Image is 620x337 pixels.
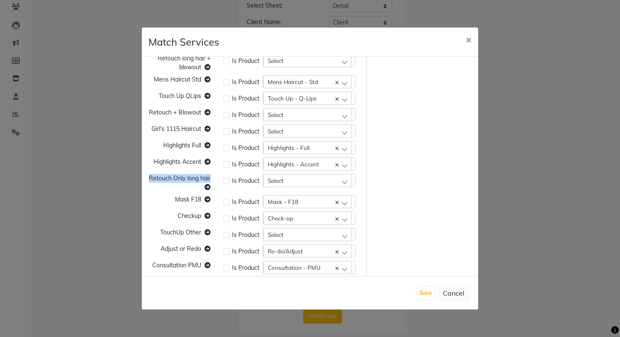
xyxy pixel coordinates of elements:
[160,228,201,236] span: TouchUp Other
[232,231,259,239] span: Is Product
[268,247,303,255] span: Re-do/Adjust
[437,285,470,301] button: Cancel
[232,264,259,272] span: Is Product
[268,215,293,222] span: Check-up
[268,128,283,135] span: Select
[232,127,259,136] span: Is Product
[151,125,201,133] span: Girl's 1115 Haircut
[161,245,201,253] span: Adjust or Redo
[175,196,201,203] span: Mask F18
[268,264,321,271] span: Consultation - PMU
[466,33,472,46] span: ×
[149,174,210,182] span: Retouch Only long hair
[268,177,283,184] span: Select
[459,27,478,51] button: Close
[232,78,259,87] span: Is Product
[232,177,259,185] span: Is Product
[268,144,310,151] span: Highlights - Full
[163,141,201,149] span: Highlights Full
[268,95,317,102] span: Touch Up - Q-Lips
[268,78,318,85] span: Mens Haircut - Std
[232,247,259,256] span: Is Product
[149,109,201,116] span: Retouch + Blowout
[154,158,201,166] span: Highlights Accent
[148,34,219,49] h4: Match Services
[268,198,298,205] span: Mask - F18
[232,214,259,223] span: Is Product
[232,198,259,207] span: Is Product
[268,111,283,118] span: Select
[232,160,259,169] span: Is Product
[232,94,259,103] span: Is Product
[232,111,259,120] span: Is Product
[159,92,201,100] span: Touch Up QLips
[154,76,201,83] span: Mens Haircut Std
[268,160,319,168] span: Highlights - Accent
[152,261,201,269] span: Consultation PMU
[418,287,434,299] button: Save
[268,231,283,238] span: Select
[232,144,259,152] span: Is Product
[178,212,201,220] span: Checkup
[268,57,283,64] span: Select
[232,57,259,65] span: Is Product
